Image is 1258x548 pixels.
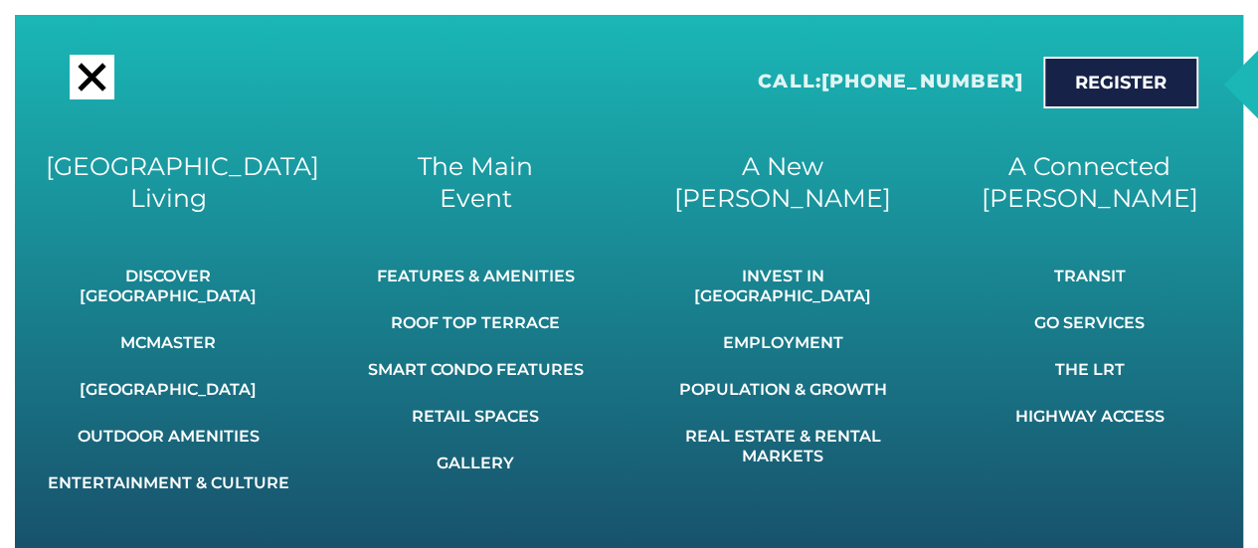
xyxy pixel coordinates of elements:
[821,70,1023,92] a: [PHONE_NUMBER]
[46,321,291,365] a: McMaster
[46,415,291,458] a: Outdoor Amenities
[1015,255,1165,439] nav: Menu
[368,348,584,392] a: Smart Condo Features
[46,150,291,215] h2: [GEOGRAPHIC_DATA] Living
[368,442,584,485] a: Gallery
[368,301,584,345] a: Roof Top Terrace
[659,255,905,318] a: Invest In [GEOGRAPHIC_DATA]
[46,255,291,318] a: Discover [GEOGRAPHIC_DATA]
[1043,57,1198,108] a: Register
[659,415,905,478] a: Real Estate & Rental Markets
[368,255,584,298] a: Features & Amenities
[46,368,291,412] a: [GEOGRAPHIC_DATA]
[1015,348,1165,392] a: The LRT
[46,255,291,505] nav: Menu
[967,150,1212,215] h2: A Connected [PERSON_NAME]
[659,368,905,412] a: Population & Growth
[368,255,584,485] nav: Menu
[353,150,599,215] h2: The Main Event
[1015,255,1165,298] a: Transit
[1075,74,1167,91] span: Register
[1015,301,1165,345] a: GO Services
[758,70,1023,94] h2: Call:
[368,395,584,439] a: Retail Spaces
[659,321,905,365] a: Employment
[659,255,905,478] nav: Menu
[46,461,291,505] a: Entertainment & Culture
[1015,395,1165,439] a: Highway Access
[659,150,905,215] h2: A New [PERSON_NAME]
